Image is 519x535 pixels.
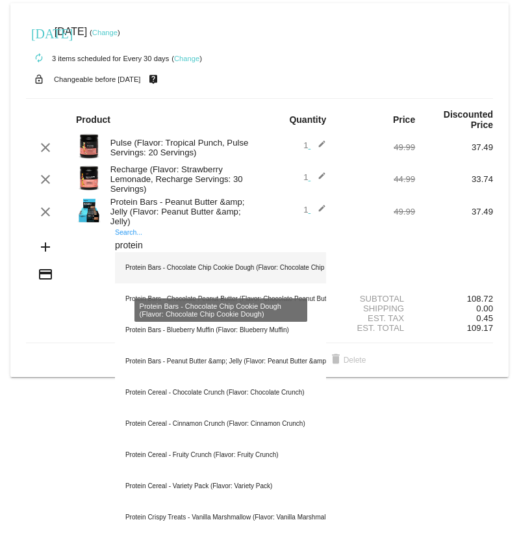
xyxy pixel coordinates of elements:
div: 33.74 [415,174,493,184]
span: 0.00 [476,304,493,313]
mat-icon: [DATE] [31,25,47,40]
div: Protein Bars - Chocolate Peanut Butter (Flavor: Chocolate Peanut Butter) [115,283,326,315]
div: Protein Crispy Treats - Vanilla Marshmallow (Flavor: Vanilla Marshmallow) [115,502,326,533]
img: Image-1-Carousel-Pulse-20S-Tropical-Punch-Transp.png [76,133,102,159]
input: Search... [115,241,326,251]
small: Changeable before [DATE] [54,75,141,83]
mat-icon: delete [328,352,344,368]
span: 1 [303,205,326,215]
div: Subtotal [337,294,415,304]
div: Protein Cereal - Variety Pack (Flavor: Variety Pack) [115,471,326,502]
span: 1 [303,140,326,150]
small: ( ) [171,55,202,62]
div: 108.72 [415,294,493,304]
span: Delete [328,356,366,365]
img: Image-1-Carousel-Protein-Bar-PBnJ-Transp.png [76,198,102,224]
mat-icon: clear [38,172,53,187]
div: Protein Cereal - Chocolate Crunch (Flavor: Chocolate Crunch) [115,377,326,408]
div: Protein Cereal - Cinnamon Crunch (Flavor: Cinnamon Crunch) [115,408,326,439]
div: Protein Cereal - Fruity Crunch (Flavor: Fruity Crunch) [115,439,326,471]
strong: Quantity [289,114,326,125]
mat-icon: edit [310,172,326,187]
small: ( ) [90,29,120,36]
a: Change [174,55,199,62]
div: Protein Bars - Peanut Butter &amp; Jelly (Flavor: Peanut Butter &amp; Jelly) [104,197,260,226]
mat-icon: credit_card [38,267,53,282]
div: Protein Bars - Peanut Butter &amp; Jelly (Flavor: Peanut Butter &amp; Jelly) [115,346,326,377]
div: Recharge (Flavor: Strawberry Lemonade, Recharge Servings: 30 Servings) [104,164,260,194]
mat-icon: add [38,239,53,255]
strong: Discounted Price [444,109,493,130]
span: 0.45 [476,313,493,323]
div: 37.49 [415,207,493,216]
mat-icon: lock_open [31,71,47,88]
mat-icon: clear [38,204,53,220]
span: 109.17 [467,323,493,333]
strong: Price [393,114,415,125]
mat-icon: live_help [146,71,161,88]
a: Change [92,29,118,36]
mat-icon: edit [310,140,326,155]
mat-icon: autorenew [31,51,47,66]
div: Protein Bars - Blueberry Muffin (Flavor: Blueberry Muffin) [115,315,326,346]
mat-icon: clear [38,140,53,155]
mat-icon: edit [310,204,326,220]
div: 49.99 [337,142,415,152]
div: Est. Tax [337,313,415,323]
img: Image-1-Carousel-Recharge30S-Strw-Lemonade-Transp.png [76,165,102,191]
div: Est. Total [337,323,415,333]
small: 3 items scheduled for Every 30 days [26,55,169,62]
strong: Product [76,114,110,125]
div: Shipping [337,304,415,313]
div: 37.49 [415,142,493,152]
div: Protein Bars - Chocolate Chip Cookie Dough (Flavor: Chocolate Chip Cookie Dough) [115,252,326,283]
button: Delete [318,348,377,372]
div: 44.99 [337,174,415,184]
div: 49.99 [337,207,415,216]
span: 1 [303,172,326,182]
div: Pulse (Flavor: Tropical Punch, Pulse Servings: 20 Servings) [104,138,260,157]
